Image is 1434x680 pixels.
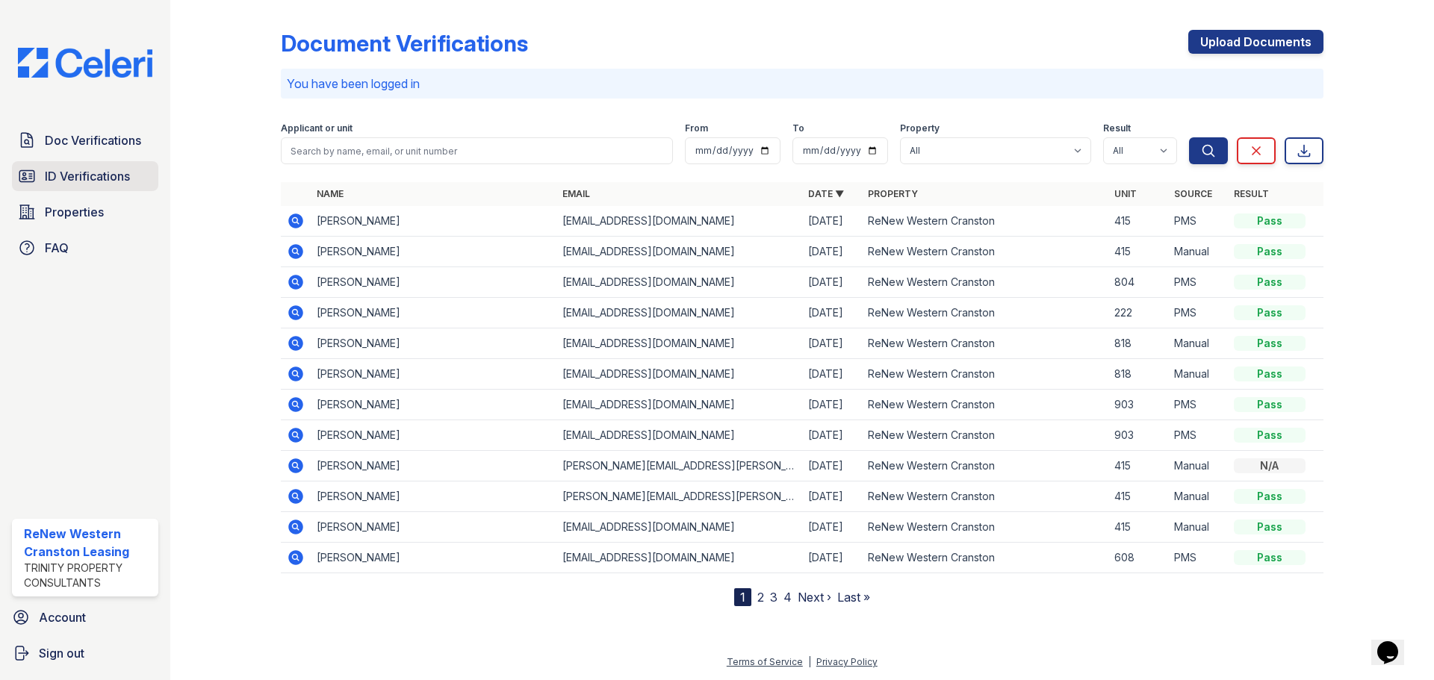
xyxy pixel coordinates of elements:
div: Pass [1234,489,1306,504]
td: [PERSON_NAME][EMAIL_ADDRESS][PERSON_NAME][DOMAIN_NAME] [556,451,802,481]
a: 4 [783,590,792,605]
td: [PERSON_NAME] [311,298,556,328]
td: 415 [1108,451,1168,481]
button: Sign out [6,638,164,668]
td: [PERSON_NAME] [311,451,556,481]
td: ReNew Western Cranston [862,420,1108,451]
td: ReNew Western Cranston [862,390,1108,420]
td: 608 [1108,543,1168,573]
td: Manual [1168,512,1228,543]
span: Sign out [39,644,84,662]
td: [DATE] [802,267,862,298]
td: [EMAIL_ADDRESS][DOMAIN_NAME] [556,237,802,267]
div: ReNew Western Cranston Leasing [24,525,152,561]
p: You have been logged in [287,75,1317,93]
td: PMS [1168,543,1228,573]
td: PMS [1168,298,1228,328]
a: Last » [837,590,870,605]
td: ReNew Western Cranston [862,481,1108,512]
td: Manual [1168,237,1228,267]
td: ReNew Western Cranston [862,328,1108,359]
a: Date ▼ [808,188,844,199]
a: FAQ [12,233,158,263]
td: 903 [1108,420,1168,451]
div: Pass [1234,366,1306,381]
label: Applicant or unit [281,122,353,134]
td: [DATE] [802,481,862,512]
div: Pass [1234,336,1306,351]
a: Terms of Service [727,656,803,667]
td: [PERSON_NAME] [311,420,556,451]
a: Privacy Policy [816,656,878,667]
td: 415 [1108,206,1168,237]
td: [PERSON_NAME] [311,512,556,543]
td: [DATE] [802,420,862,451]
td: [DATE] [802,298,862,328]
td: 222 [1108,298,1168,328]
td: 415 [1108,512,1168,543]
div: Pass [1234,397,1306,412]
a: 3 [770,590,777,605]
label: Property [900,122,940,134]
td: [EMAIL_ADDRESS][DOMAIN_NAME] [556,267,802,298]
span: Account [39,608,86,626]
td: [EMAIL_ADDRESS][DOMAIN_NAME] [556,359,802,390]
td: Manual [1168,451,1228,481]
td: [EMAIL_ADDRESS][DOMAIN_NAME] [556,328,802,359]
div: Pass [1234,244,1306,259]
div: Pass [1234,305,1306,320]
td: [PERSON_NAME] [311,359,556,390]
a: Next › [798,590,831,605]
div: Document Verifications [281,30,528,57]
label: To [792,122,804,134]
div: | [808,656,811,667]
div: Pass [1234,550,1306,565]
label: Result [1103,122,1131,134]
a: Name [317,188,344,199]
td: [DATE] [802,359,862,390]
div: Pass [1234,520,1306,534]
td: PMS [1168,206,1228,237]
a: Email [562,188,590,199]
span: FAQ [45,239,69,257]
td: ReNew Western Cranston [862,451,1108,481]
td: [PERSON_NAME][EMAIL_ADDRESS][PERSON_NAME][DOMAIN_NAME] [556,481,802,512]
td: [PERSON_NAME] [311,328,556,359]
a: Account [6,602,164,632]
td: [PERSON_NAME] [311,543,556,573]
td: Manual [1168,481,1228,512]
div: Pass [1234,275,1306,290]
input: Search by name, email, or unit number [281,137,673,164]
td: PMS [1168,390,1228,420]
div: Pass [1234,213,1306,228]
td: [DATE] [802,451,862,481]
td: [EMAIL_ADDRESS][DOMAIN_NAME] [556,543,802,573]
td: PMS [1168,267,1228,298]
td: [DATE] [802,206,862,237]
td: ReNew Western Cranston [862,543,1108,573]
a: Properties [12,197,158,227]
td: [EMAIL_ADDRESS][DOMAIN_NAME] [556,298,802,328]
a: ID Verifications [12,161,158,191]
td: ReNew Western Cranston [862,267,1108,298]
td: [DATE] [802,543,862,573]
td: 818 [1108,359,1168,390]
td: 818 [1108,328,1168,359]
td: Manual [1168,328,1228,359]
td: [EMAIL_ADDRESS][DOMAIN_NAME] [556,420,802,451]
td: Manual [1168,359,1228,390]
td: PMS [1168,420,1228,451]
td: [EMAIL_ADDRESS][DOMAIN_NAME] [556,390,802,420]
td: ReNew Western Cranston [862,237,1108,267]
td: [PERSON_NAME] [311,481,556,512]
iframe: chat widget [1371,620,1419,665]
td: [EMAIL_ADDRESS][DOMAIN_NAME] [556,512,802,543]
td: ReNew Western Cranston [862,512,1108,543]
td: [DATE] [802,512,862,543]
td: [PERSON_NAME] [311,206,556,237]
div: Trinity Property Consultants [24,561,152,590]
td: [PERSON_NAME] [311,390,556,420]
div: Pass [1234,428,1306,443]
span: Doc Verifications [45,131,141,149]
span: ID Verifications [45,167,130,185]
